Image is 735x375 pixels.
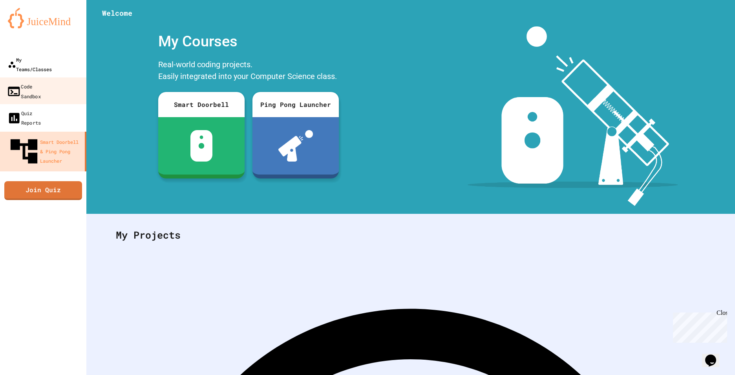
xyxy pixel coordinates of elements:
div: My Courses [154,26,343,57]
img: ppl-with-ball.png [278,130,313,162]
a: Join Quiz [4,181,82,200]
div: Ping Pong Launcher [252,92,339,117]
iframe: chat widget [670,309,727,343]
div: Quiz Reports [7,108,41,128]
div: Real-world coding projects. Easily integrated into your Computer Science class. [154,57,343,86]
img: sdb-white.svg [190,130,213,162]
div: Chat with us now!Close [3,3,54,50]
img: banner-image-my-projects.png [468,26,678,206]
div: Code Sandbox [7,81,41,101]
div: Smart Doorbell [158,92,245,117]
iframe: chat widget [702,344,727,367]
img: logo-orange.svg [8,8,79,28]
div: My Teams/Classes [8,55,52,74]
div: Smart Doorbell & Ping Pong Launcher [8,135,82,167]
div: My Projects [108,220,713,250]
